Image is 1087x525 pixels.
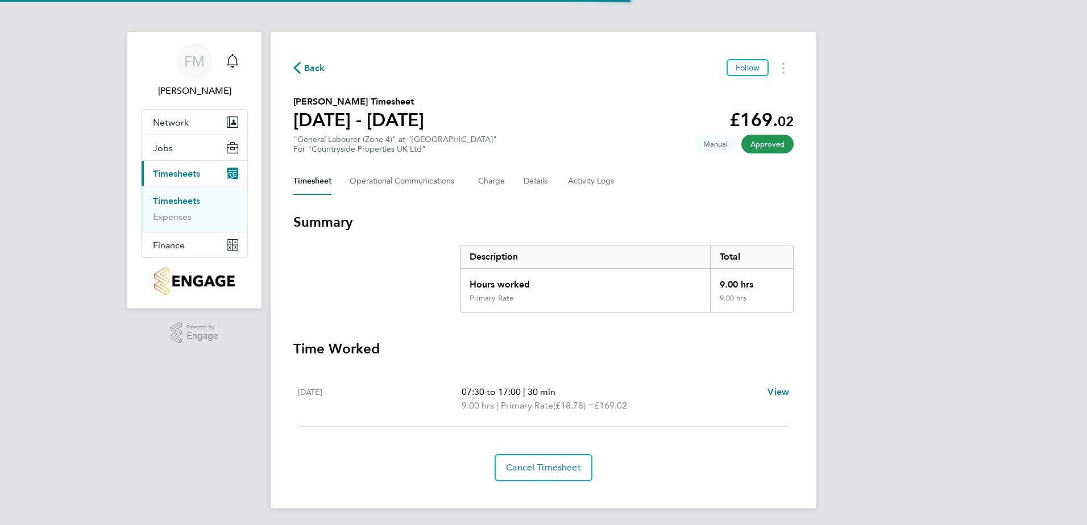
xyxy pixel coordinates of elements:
[524,168,550,195] button: Details
[142,135,247,160] button: Jobs
[462,386,521,397] span: 07:30 to 17:00
[694,135,737,153] span: This timesheet was manually created.
[767,386,789,397] span: View
[298,385,462,413] div: [DATE]
[293,144,497,154] div: For "Countryside Properties UK Ltd"
[186,331,218,341] span: Engage
[553,400,594,411] span: (£18.78) =
[141,267,248,295] a: Go to home page
[710,245,793,268] div: Total
[293,61,325,75] button: Back
[153,211,192,222] a: Expenses
[710,294,793,312] div: 9.00 hrs
[741,135,794,153] span: This timesheet has been approved.
[293,135,497,154] div: "General Labourer (Zone 4)" at "[GEOGRAPHIC_DATA]"
[153,195,200,206] a: Timesheets
[506,462,581,473] span: Cancel Timesheet
[142,110,247,135] button: Network
[293,168,331,195] button: Timesheet
[142,186,247,232] div: Timesheets
[729,109,794,131] app-decimal: £169.
[460,245,794,312] div: Summary
[501,399,553,413] span: Primary Rate
[304,61,325,75] span: Back
[141,84,248,98] span: Fletcher Melhuish
[496,400,499,411] span: |
[293,95,424,109] h2: [PERSON_NAME] Timesheet
[528,386,555,397] span: 30 min
[462,400,494,411] span: 9.00 hrs
[142,161,247,186] button: Timesheets
[293,340,794,358] h3: Time Worked
[470,294,513,303] div: Primary Rate
[778,113,794,130] span: 02
[293,109,424,131] h1: [DATE] - [DATE]
[710,269,793,294] div: 9.00 hrs
[171,322,219,344] a: Powered byEngage
[568,168,616,195] button: Activity Logs
[478,168,505,195] button: Charge
[141,43,248,98] a: FM[PERSON_NAME]
[153,240,185,251] span: Finance
[142,232,247,257] button: Finance
[184,54,205,69] span: FM
[460,269,710,294] div: Hours worked
[153,143,173,153] span: Jobs
[495,454,592,481] button: Cancel Timesheet
[186,322,218,332] span: Powered by
[523,386,525,397] span: |
[727,59,769,76] button: Follow
[293,213,794,231] h3: Summary
[153,168,200,179] span: Timesheets
[736,63,760,73] span: Follow
[350,168,460,195] button: Operational Communications
[154,267,234,295] img: countryside-properties-logo-retina.png
[127,32,262,309] nav: Main navigation
[293,213,794,481] section: Timesheet
[773,59,794,77] button: Timesheets Menu
[767,385,789,399] a: View
[460,245,710,268] div: Description
[153,117,189,128] span: Network
[594,400,627,411] span: £169.02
